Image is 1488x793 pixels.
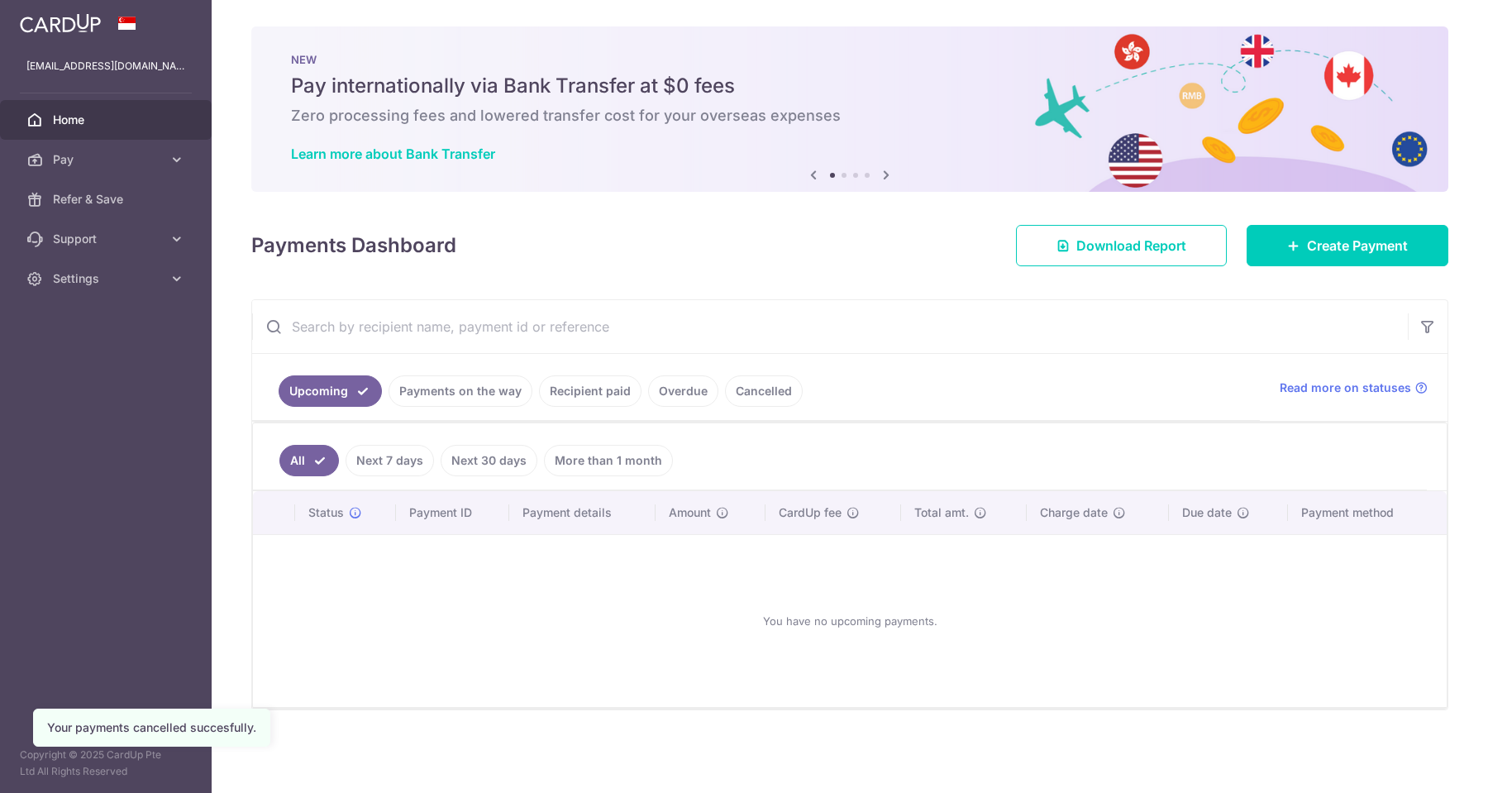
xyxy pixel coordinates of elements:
[291,106,1409,126] h6: Zero processing fees and lowered transfer cost for your overseas expenses
[346,445,434,476] a: Next 7 days
[279,445,339,476] a: All
[396,491,509,534] th: Payment ID
[47,719,256,736] div: Your payments cancelled succesfully.
[1280,380,1428,396] a: Read more on statuses
[53,151,162,168] span: Pay
[648,375,718,407] a: Overdue
[273,548,1427,694] div: You have no upcoming payments.
[1040,504,1108,521] span: Charge date
[1182,504,1232,521] span: Due date
[1016,225,1227,266] a: Download Report
[252,300,1408,353] input: Search by recipient name, payment id or reference
[779,504,842,521] span: CardUp fee
[1307,236,1408,256] span: Create Payment
[53,270,162,287] span: Settings
[279,375,382,407] a: Upcoming
[1280,380,1411,396] span: Read more on statuses
[1247,225,1448,266] a: Create Payment
[53,112,162,128] span: Home
[725,375,803,407] a: Cancelled
[1076,236,1186,256] span: Download Report
[389,375,532,407] a: Payments on the way
[669,504,711,521] span: Amount
[291,53,1409,66] p: NEW
[291,146,495,162] a: Learn more about Bank Transfer
[53,191,162,208] span: Refer & Save
[20,13,101,33] img: CardUp
[441,445,537,476] a: Next 30 days
[53,231,162,247] span: Support
[509,491,656,534] th: Payment details
[251,26,1448,192] img: Bank transfer banner
[1288,491,1447,534] th: Payment method
[26,58,185,74] p: [EMAIL_ADDRESS][DOMAIN_NAME]
[914,504,969,521] span: Total amt.
[539,375,641,407] a: Recipient paid
[251,231,456,260] h4: Payments Dashboard
[291,73,1409,99] h5: Pay internationally via Bank Transfer at $0 fees
[544,445,673,476] a: More than 1 month
[308,504,344,521] span: Status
